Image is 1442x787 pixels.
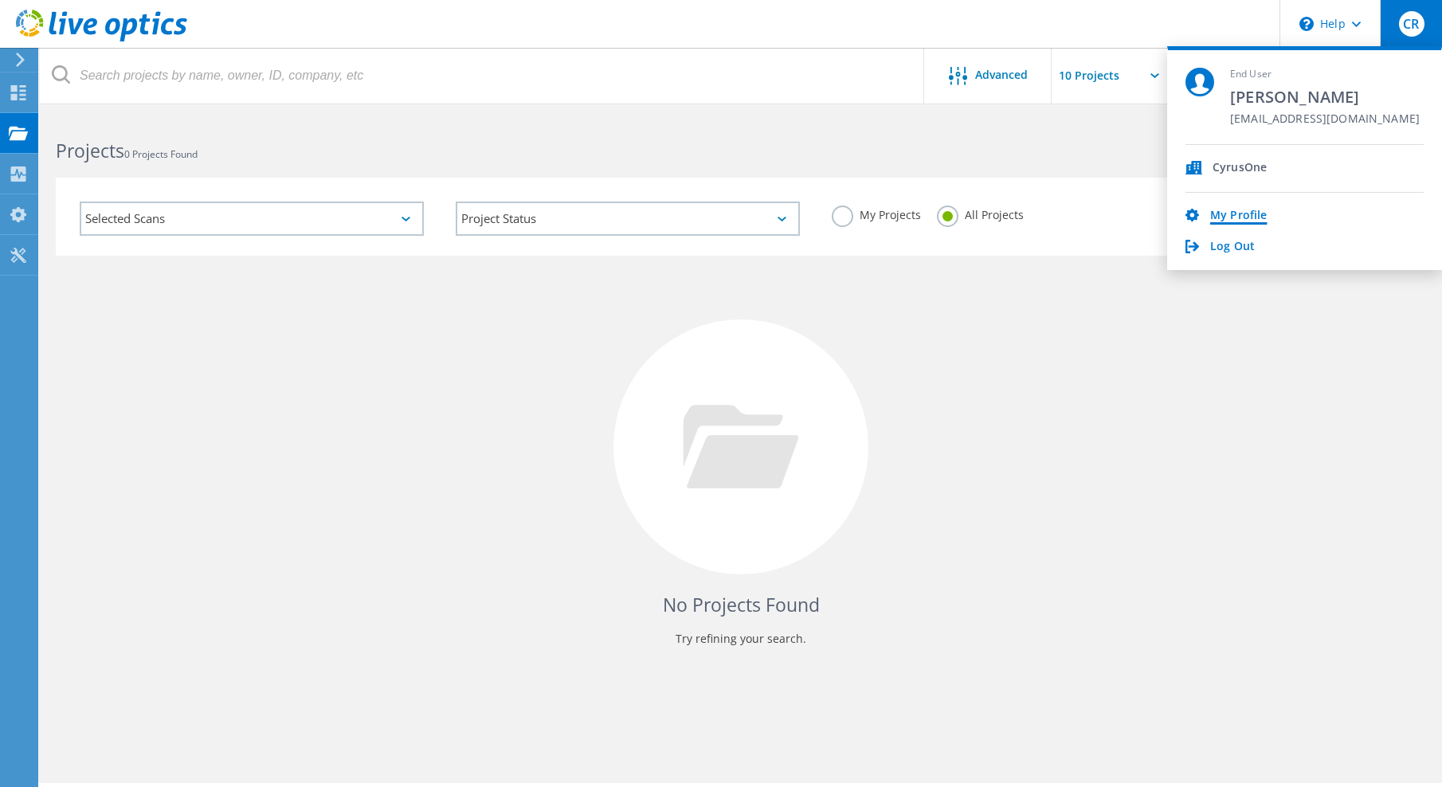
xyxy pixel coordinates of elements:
[1230,68,1420,81] span: End User
[1210,209,1267,224] a: My Profile
[80,202,424,236] div: Selected Scans
[72,592,1410,618] h4: No Projects Found
[16,33,187,45] a: Live Optics Dashboard
[1299,17,1314,31] svg: \n
[124,147,198,161] span: 0 Projects Found
[937,206,1024,221] label: All Projects
[72,626,1410,652] p: Try refining your search.
[1230,112,1420,127] span: [EMAIL_ADDRESS][DOMAIN_NAME]
[975,69,1028,80] span: Advanced
[1403,18,1419,30] span: CR
[56,138,124,163] b: Projects
[1230,86,1420,108] span: [PERSON_NAME]
[40,48,925,104] input: Search projects by name, owner, ID, company, etc
[832,206,921,221] label: My Projects
[456,202,800,236] div: Project Status
[1210,240,1255,255] a: Log Out
[1213,161,1267,176] span: CyrusOne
